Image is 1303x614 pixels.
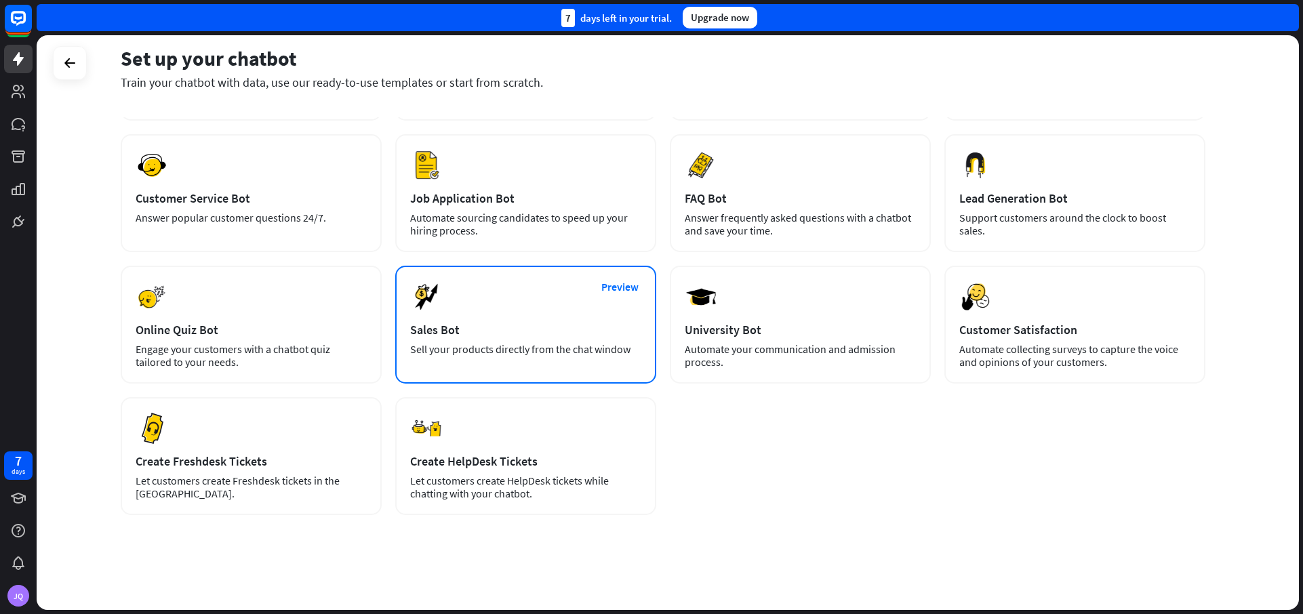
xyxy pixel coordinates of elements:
div: Create Freshdesk Tickets [136,453,367,469]
div: Engage your customers with a chatbot quiz tailored to your needs. [136,343,367,369]
a: 7 days [4,451,33,480]
button: Preview [593,274,647,300]
div: days [12,467,25,476]
div: Let customers create HelpDesk tickets while chatting with your chatbot. [410,474,641,500]
div: Automate your communication and admission process. [685,343,916,369]
div: Set up your chatbot [121,45,1205,71]
div: Support customers around the clock to boost sales. [959,211,1190,237]
button: Open LiveChat chat widget [11,5,52,46]
div: Automate collecting surveys to capture the voice and opinions of your customers. [959,343,1190,369]
div: Train your chatbot with data, use our ready-to-use templates or start from scratch. [121,75,1205,90]
div: Answer frequently asked questions with a chatbot and save your time. [685,211,916,237]
div: Let customers create Freshdesk tickets in the [GEOGRAPHIC_DATA]. [136,474,367,500]
div: Customer Service Bot [136,190,367,206]
div: 7 [561,9,575,27]
div: Sell your products directly from the chat window [410,343,641,356]
div: Online Quiz Bot [136,322,367,337]
div: FAQ Bot [685,190,916,206]
div: JQ [7,585,29,607]
div: University Bot [685,322,916,337]
div: Upgrade now [683,7,757,28]
div: Automate sourcing candidates to speed up your hiring process. [410,211,641,237]
div: Create HelpDesk Tickets [410,453,641,469]
div: days left in your trial. [561,9,672,27]
div: 7 [15,455,22,467]
div: Answer popular customer questions 24/7. [136,211,367,224]
div: Sales Bot [410,322,641,337]
div: Job Application Bot [410,190,641,206]
div: Customer Satisfaction [959,322,1190,337]
div: Lead Generation Bot [959,190,1190,206]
